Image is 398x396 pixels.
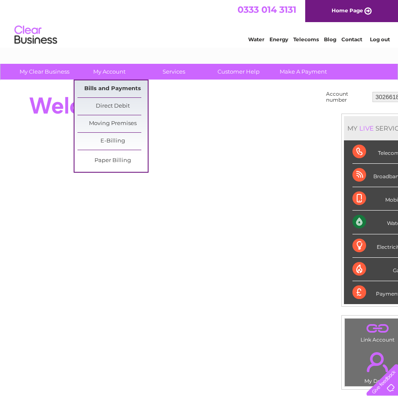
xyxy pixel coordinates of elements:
a: E-Billing [77,133,148,150]
a: Telecoms [293,36,319,43]
div: LIVE [358,124,375,132]
a: Direct Debit [77,98,148,115]
a: Services [139,64,209,80]
a: My Account [74,64,144,80]
a: Contact [341,36,362,43]
a: My Clear Business [9,64,80,80]
a: Paper Billing [77,152,148,169]
img: logo.png [14,22,57,48]
a: Blog [324,36,336,43]
a: 0333 014 3131 [238,4,296,15]
a: Water [248,36,264,43]
a: Moving Premises [77,115,148,132]
a: Customer Help [203,64,274,80]
td: Account number [324,89,370,105]
a: Make A Payment [268,64,338,80]
a: Log out [370,36,390,43]
a: Bills and Payments [77,80,148,97]
a: Energy [269,36,288,43]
